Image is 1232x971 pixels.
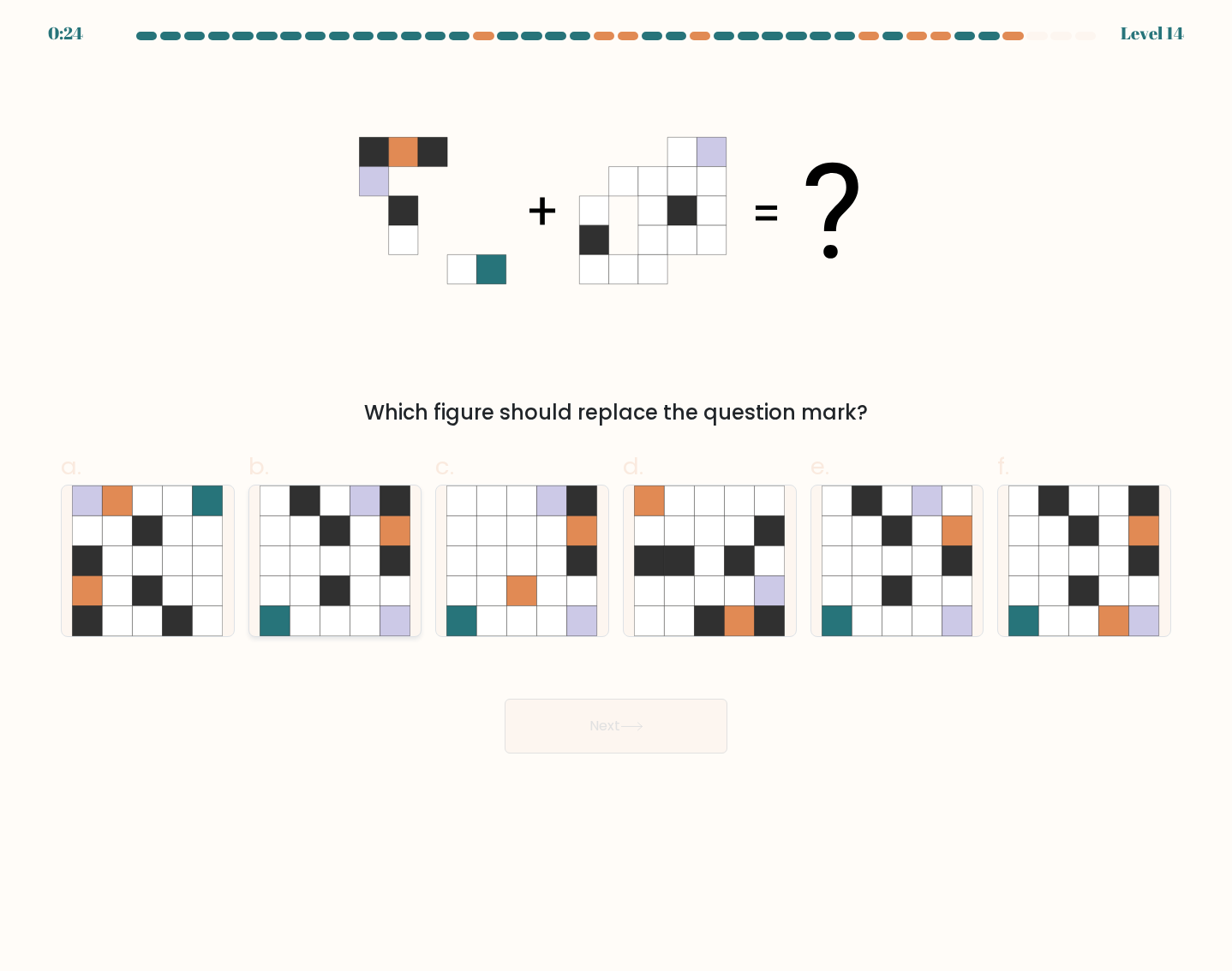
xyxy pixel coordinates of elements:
[997,450,1009,483] span: f.
[61,450,81,483] span: a.
[435,450,454,483] span: c.
[48,21,83,46] div: 0:24
[623,450,643,483] span: d.
[1121,21,1184,46] div: Level 14
[248,450,269,483] span: b.
[505,699,727,754] button: Next
[71,397,1161,428] div: Which figure should replace the question mark?
[810,450,829,483] span: e.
